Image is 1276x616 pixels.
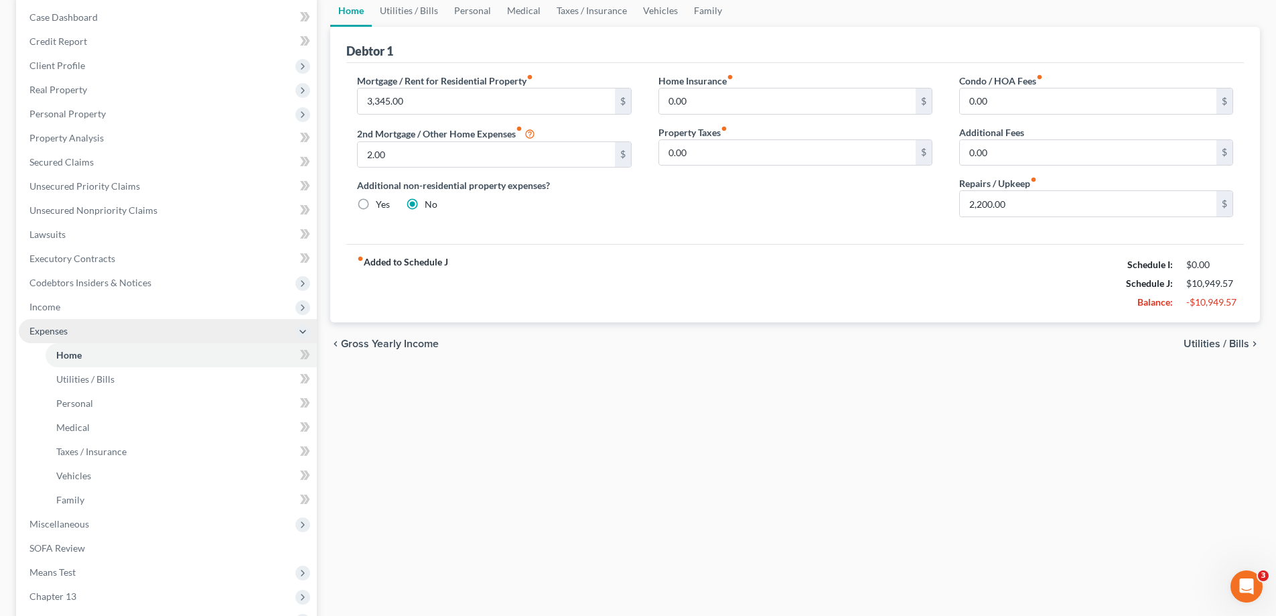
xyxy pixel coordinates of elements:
strong: Schedule I: [1127,259,1173,270]
span: Chapter 13 [29,591,76,602]
span: Executory Contracts [29,253,115,264]
a: Taxes / Insurance [46,440,317,464]
i: fiber_manual_record [526,74,533,80]
a: SOFA Review [19,536,317,560]
a: Property Analysis [19,126,317,150]
div: $0.00 [1186,258,1233,271]
i: fiber_manual_record [1036,74,1043,80]
span: Client Profile [29,60,85,71]
button: Utilities / Bills chevron_right [1184,338,1260,349]
label: 2nd Mortgage / Other Home Expenses [357,125,535,141]
div: $ [615,142,631,168]
a: Secured Claims [19,150,317,174]
strong: Added to Schedule J [357,255,448,312]
span: Unsecured Priority Claims [29,180,140,192]
input: -- [960,88,1216,114]
a: Unsecured Nonpriority Claims [19,198,317,223]
label: Repairs / Upkeep [959,176,1037,190]
input: -- [358,142,614,168]
a: Lawsuits [19,223,317,247]
i: fiber_manual_record [727,74,733,80]
div: $ [1216,140,1232,166]
a: Case Dashboard [19,5,317,29]
iframe: Intercom live chat [1230,570,1263,603]
span: Personal [56,397,93,409]
span: Gross Yearly Income [341,338,439,349]
a: Vehicles [46,464,317,488]
a: Family [46,488,317,512]
span: SOFA Review [29,542,85,554]
span: Miscellaneous [29,518,89,530]
a: Utilities / Bills [46,367,317,391]
a: Home [46,343,317,367]
div: $10,949.57 [1186,277,1233,290]
span: Secured Claims [29,156,94,168]
span: Lawsuits [29,229,66,240]
a: Medical [46,416,317,440]
i: fiber_manual_record [1030,176,1037,183]
label: Condo / HOA Fees [959,74,1043,88]
a: Personal [46,391,317,416]
input: -- [960,191,1216,217]
div: Debtor 1 [346,43,393,59]
div: $ [1216,191,1232,217]
label: Home Insurance [658,74,733,88]
span: Medical [56,422,90,433]
strong: Schedule J: [1126,278,1173,289]
span: Means Test [29,566,76,578]
span: Personal Property [29,108,106,119]
span: Utilities / Bills [1184,338,1249,349]
div: $ [916,88,932,114]
i: chevron_right [1249,338,1260,349]
span: Codebtors Insiders & Notices [29,277,151,288]
a: Unsecured Priority Claims [19,174,317,198]
i: fiber_manual_record [357,255,364,262]
span: Property Analysis [29,132,104,143]
span: Taxes / Insurance [56,446,127,457]
a: Credit Report [19,29,317,54]
span: Family [56,494,84,505]
div: $ [1216,88,1232,114]
label: Yes [376,198,390,211]
input: -- [659,140,916,166]
strong: Balance: [1137,296,1173,308]
button: chevron_left Gross Yearly Income [330,338,439,349]
span: Utilities / Bills [56,373,115,385]
i: chevron_left [330,338,341,349]
div: $ [615,88,631,114]
span: Unsecured Nonpriority Claims [29,204,157,216]
i: fiber_manual_record [516,125,522,132]
span: Home [56,349,82,361]
i: fiber_manual_record [721,125,727,132]
label: Mortgage / Rent for Residential Property [357,74,533,88]
label: No [425,198,437,211]
div: -$10,949.57 [1186,296,1233,309]
span: 3 [1258,570,1269,581]
label: Additional Fees [959,125,1024,139]
span: Real Property [29,84,87,95]
input: -- [960,140,1216,166]
label: Property Taxes [658,125,727,139]
span: Credit Report [29,36,87,47]
input: -- [659,88,916,114]
span: Case Dashboard [29,11,98,23]
span: Expenses [29,325,68,336]
span: Income [29,301,60,312]
span: Vehicles [56,470,91,481]
input: -- [358,88,614,114]
div: $ [916,140,932,166]
a: Executory Contracts [19,247,317,271]
label: Additional non-residential property expenses? [357,178,631,192]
